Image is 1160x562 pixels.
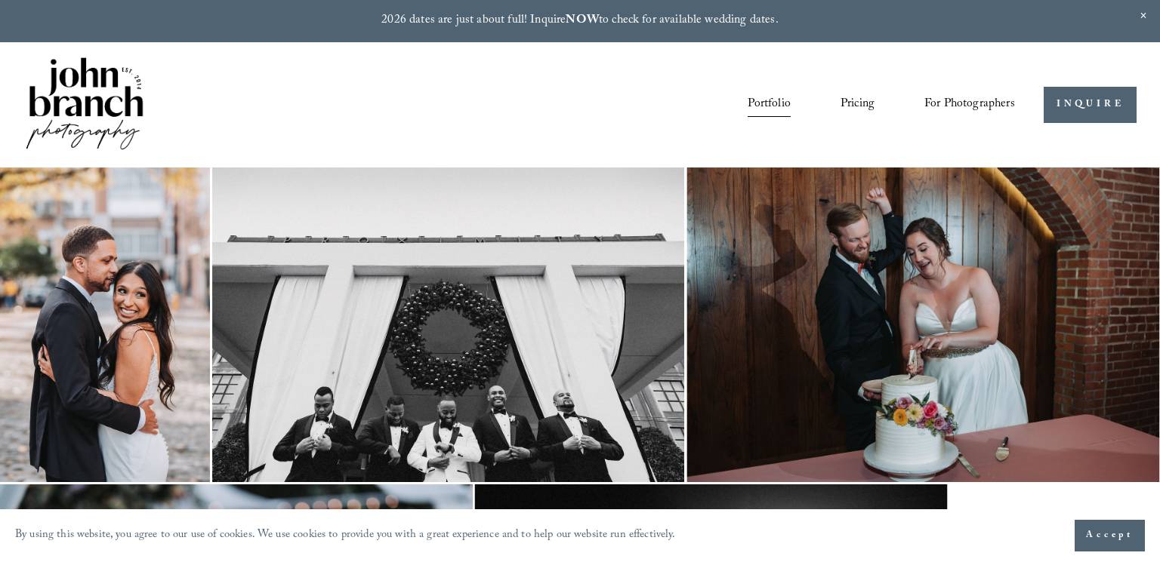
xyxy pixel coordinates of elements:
[1044,87,1137,124] a: INQUIRE
[1086,528,1134,543] span: Accept
[686,167,1159,482] img: A couple is playfully cutting their wedding cake. The bride is wearing a white strapless gown, an...
[212,167,684,482] img: Group of men in tuxedos standing under a large wreath on a building's entrance.
[924,93,1015,116] span: For Photographers
[924,92,1015,118] a: folder dropdown
[1075,520,1145,551] button: Accept
[15,525,676,547] p: By using this website, you agree to our use of cookies. We use cookies to provide you with a grea...
[841,92,875,118] a: Pricing
[23,54,146,156] img: John Branch IV Photography
[748,92,790,118] a: Portfolio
